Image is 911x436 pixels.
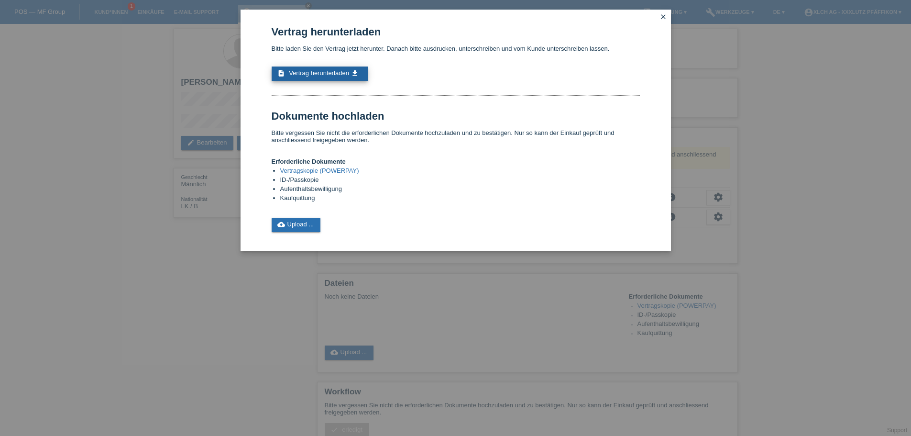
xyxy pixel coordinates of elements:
[272,158,640,165] h4: Erforderliche Dokumente
[280,176,640,185] li: ID-/Passkopie
[280,185,640,194] li: Aufenthaltsbewilligung
[272,129,640,144] p: Bitte vergessen Sie nicht die erforderlichen Dokumente hochzuladen und zu bestätigen. Nur so kann...
[272,45,640,52] p: Bitte laden Sie den Vertrag jetzt herunter. Danach bitte ausdrucken, unterschreiben und vom Kunde...
[272,110,640,122] h1: Dokumente hochladen
[272,26,640,38] h1: Vertrag herunterladen
[657,12,670,23] a: close
[280,194,640,203] li: Kaufquittung
[289,69,349,77] span: Vertrag herunterladen
[280,167,359,174] a: Vertragskopie (POWERPAY)
[659,13,667,21] i: close
[272,67,368,81] a: description Vertrag herunterladen get_app
[272,218,321,232] a: cloud_uploadUpload ...
[277,69,285,77] i: description
[277,221,285,228] i: cloud_upload
[351,69,359,77] i: get_app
